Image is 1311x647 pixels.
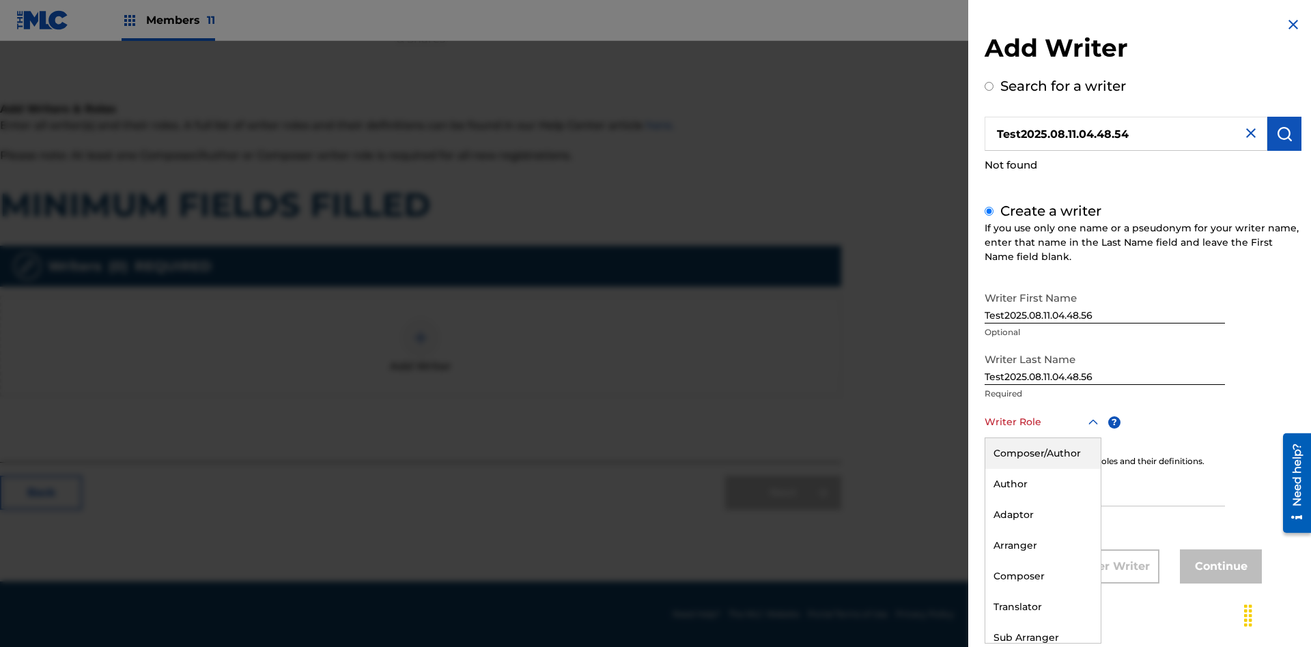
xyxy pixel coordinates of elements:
[207,14,215,27] span: 11
[985,117,1267,151] input: Search writer's name or IPI Number
[985,509,1225,521] p: Optional
[985,530,1101,561] div: Arranger
[1000,78,1126,94] label: Search for a writer
[1108,416,1120,429] span: ?
[1000,203,1101,219] label: Create a writer
[16,10,69,30] img: MLC Logo
[1237,595,1259,636] div: Drag
[1273,428,1311,540] iframe: Resource Center
[985,500,1101,530] div: Adaptor
[1276,126,1293,142] img: Search Works
[985,388,1225,400] p: Required
[985,326,1225,339] p: Optional
[985,469,1101,500] div: Author
[985,33,1301,68] h2: Add Writer
[985,455,1301,468] div: Click for a list of writer roles and their definitions.
[122,12,138,29] img: Top Rightsholders
[1243,125,1259,141] img: close
[985,438,1101,469] div: Composer/Author
[146,12,215,28] span: Members
[985,592,1101,622] div: Translator
[985,561,1101,592] div: Composer
[1243,581,1311,647] iframe: Chat Widget
[985,221,1301,264] div: If you use only one name or a pseudonym for your writer name, enter that name in the Last Name fi...
[985,151,1301,180] div: Not found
